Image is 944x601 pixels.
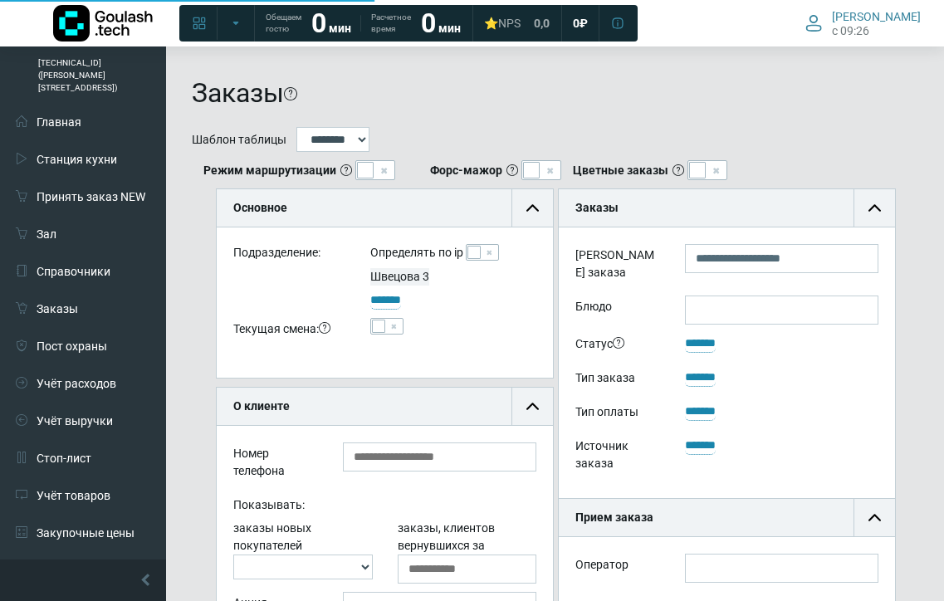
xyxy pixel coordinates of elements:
b: Форс-мажор [430,162,502,179]
span: 0 [573,16,580,31]
span: c 09:26 [832,24,869,37]
span: 0,0 [534,16,550,31]
img: collapse [868,202,881,214]
div: заказы новых покупателей [221,520,385,584]
b: Цветные заказы [573,162,668,179]
strong: 0 [421,7,436,39]
div: заказы, клиентов вернувшихся за [385,520,550,584]
b: Режим маршрутизации [203,162,336,179]
b: Заказы [575,201,619,214]
div: Текущая смена: [221,318,358,344]
label: Шаблон таблицы [192,131,286,149]
a: 0 ₽ [563,8,598,38]
label: Оператор [575,556,629,574]
span: [PERSON_NAME] [832,9,921,24]
strong: 0 [311,7,326,39]
span: NPS [498,17,521,30]
div: ⭐ [484,16,521,31]
label: [PERSON_NAME] заказа [563,244,673,287]
div: Тип оплаты [563,401,673,427]
img: collapse [526,202,539,214]
div: Источник заказа [563,435,673,478]
img: Логотип компании Goulash.tech [53,5,153,42]
h1: Заказы [192,77,284,109]
span: Швецова 3 [370,270,429,283]
div: Тип заказа [563,367,673,393]
img: collapse [526,400,539,413]
div: Показывать: [221,494,549,520]
span: мин [438,22,461,35]
span: ₽ [580,16,588,31]
span: Расчетное время [371,12,411,35]
div: Подразделение: [221,244,358,268]
span: мин [329,22,351,35]
img: collapse [868,511,881,524]
b: Прием заказа [575,511,653,524]
div: Статус [563,333,673,359]
button: [PERSON_NAME] c 09:26 [795,6,931,41]
label: Блюдо [563,296,673,325]
label: Определять по ip [370,244,463,261]
b: О клиенте [233,399,290,413]
a: Обещаем гостю 0 мин Расчетное время 0 мин [256,8,471,38]
a: ⭐NPS 0,0 [474,8,560,38]
div: Номер телефона [221,442,330,486]
span: Обещаем гостю [266,12,301,35]
b: Основное [233,201,287,214]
